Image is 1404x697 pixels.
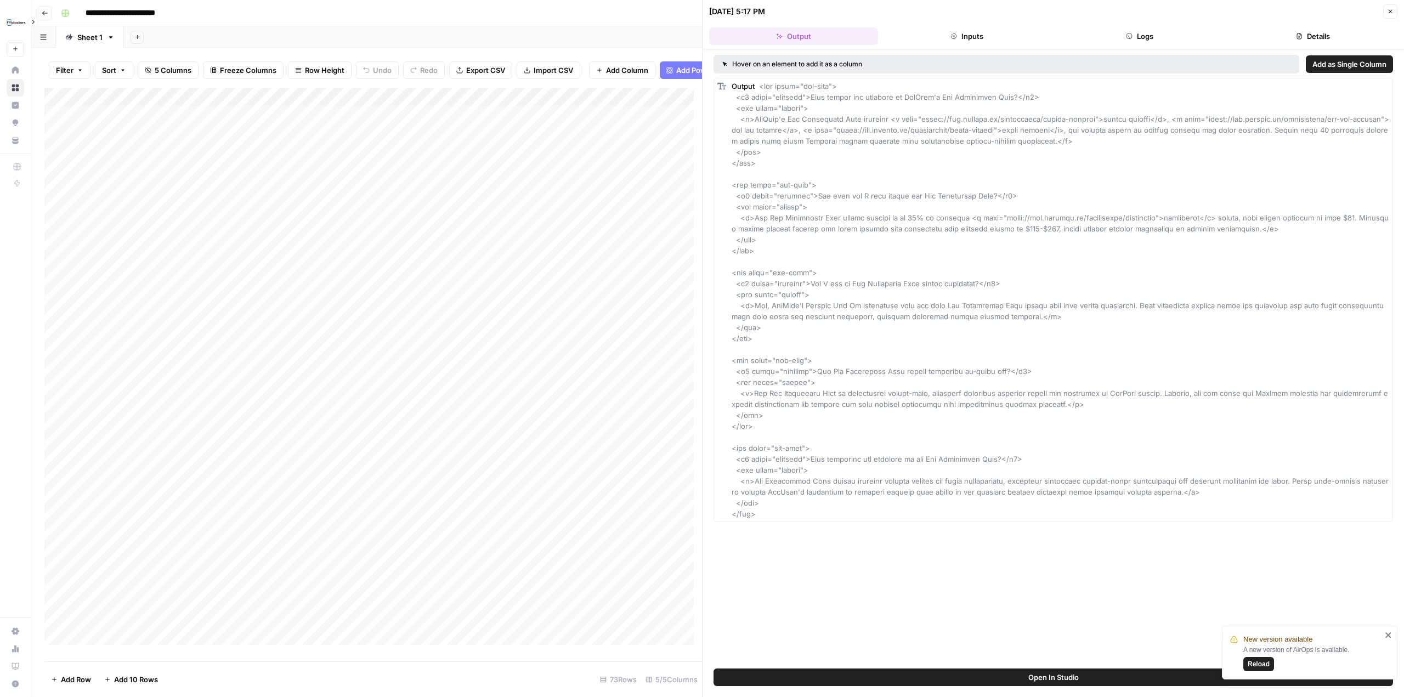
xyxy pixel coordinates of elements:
button: Redo [403,61,445,79]
button: Row Height [288,61,352,79]
div: A new version of AirOps is available. [1243,645,1382,671]
span: Add Power Agent [676,65,736,76]
span: Add Row [61,674,91,685]
button: close [1385,631,1392,639]
div: Sheet 1 [77,32,103,43]
a: Insights [7,97,24,114]
span: Redo [420,65,438,76]
span: Add Column [606,65,648,76]
button: Inputs [882,27,1051,45]
button: Output [709,27,878,45]
span: New version available [1243,634,1312,645]
button: Add Power Agent [660,61,743,79]
button: Workspace: FYidoctors [7,9,24,36]
button: Add as Single Column [1306,55,1393,73]
button: Add Row [44,671,98,688]
a: Your Data [7,132,24,149]
a: Opportunities [7,114,24,132]
button: Help + Support [7,675,24,693]
a: Learning Hub [7,658,24,675]
button: Export CSV [449,61,512,79]
button: Add Column [589,61,655,79]
img: FYidoctors Logo [7,13,26,32]
button: Details [1228,27,1397,45]
button: Sort [95,61,133,79]
div: 73 Rows [596,671,641,688]
span: Reload [1248,659,1270,669]
a: Sheet 1 [56,26,124,48]
span: Undo [373,65,392,76]
a: Settings [7,622,24,640]
span: Sort [102,65,116,76]
span: Output [732,82,755,90]
span: Add as Single Column [1312,59,1386,70]
div: 5/5 Columns [641,671,702,688]
a: Browse [7,79,24,97]
button: Logs [1056,27,1225,45]
span: Filter [56,65,73,76]
button: Undo [356,61,399,79]
span: Export CSV [466,65,505,76]
button: Filter [49,61,90,79]
a: Usage [7,640,24,658]
span: Import CSV [534,65,573,76]
button: 5 Columns [138,61,199,79]
div: [DATE] 5:17 PM [709,6,765,17]
button: Open In Studio [714,668,1393,686]
span: Add 10 Rows [114,674,158,685]
button: Freeze Columns [203,61,284,79]
span: Open In Studio [1028,672,1079,683]
button: Reload [1243,657,1274,671]
span: Freeze Columns [220,65,276,76]
button: Add 10 Rows [98,671,165,688]
button: Import CSV [517,61,580,79]
span: Row Height [305,65,344,76]
div: Hover on an element to add it as a column [722,59,1077,69]
span: 5 Columns [155,65,191,76]
a: Home [7,61,24,79]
